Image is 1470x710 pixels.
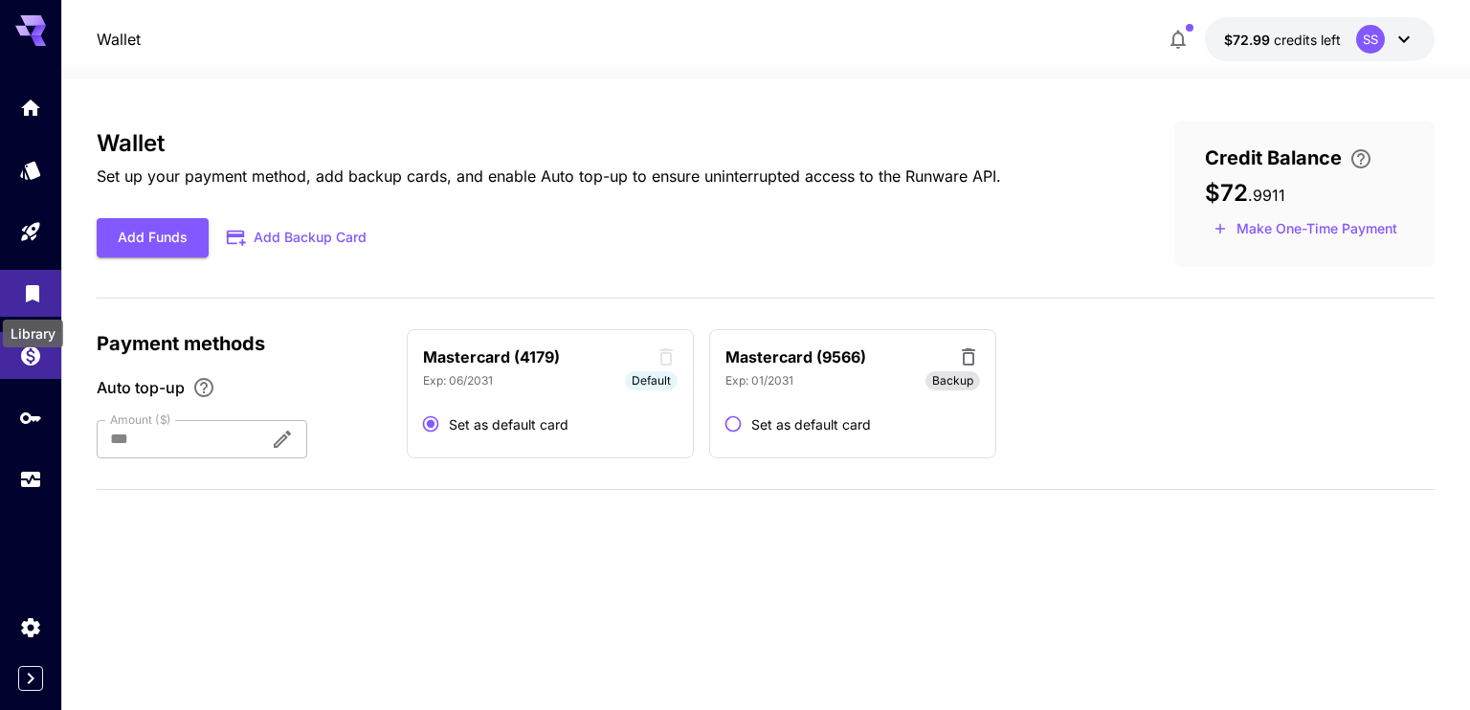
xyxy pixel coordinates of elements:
[19,213,42,237] div: Playground
[97,376,185,399] span: Auto top-up
[423,345,560,368] p: Mastercard (4179)
[19,461,42,485] div: Usage
[209,219,387,256] button: Add Backup Card
[1224,30,1341,50] div: $72.9911
[18,666,43,691] button: Expand sidebar
[19,615,42,639] div: Settings
[1205,214,1406,244] button: Make a one-time, non-recurring payment
[1342,147,1380,170] button: Enter your card details and choose an Auto top-up amount to avoid service interruptions. We'll au...
[1274,32,1341,48] span: credits left
[1356,25,1385,54] div: SS
[751,414,871,434] span: Set as default card
[97,28,141,51] a: Wallet
[19,338,42,362] div: Wallet
[185,376,223,399] button: Enable Auto top-up to ensure uninterrupted service. We'll automatically bill the chosen amount wh...
[97,28,141,51] nav: breadcrumb
[97,218,209,257] button: Add Funds
[19,158,42,182] div: Models
[21,276,44,300] div: Library
[97,165,1001,188] p: Set up your payment method, add backup cards, and enable Auto top-up to ensure uninterrupted acce...
[97,329,384,358] p: Payment methods
[1248,186,1285,205] span: . 9911
[110,411,171,428] label: Amount ($)
[1224,32,1274,48] span: $72.99
[725,372,793,389] p: Exp: 01/2031
[423,372,493,389] p: Exp: 06/2031
[725,345,866,368] p: Mastercard (9566)
[3,320,63,347] div: Library
[1205,17,1435,61] button: $72.9911SS
[97,130,1001,157] h3: Wallet
[932,372,973,389] span: Backup
[1205,179,1248,207] span: $72
[19,96,42,120] div: Home
[449,414,568,434] span: Set as default card
[19,400,42,424] div: API Keys
[625,372,678,389] span: Default
[1205,144,1342,172] span: Credit Balance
